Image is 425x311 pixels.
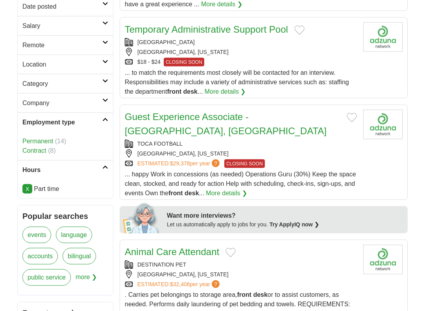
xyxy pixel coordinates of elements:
[22,41,102,50] h2: Remote
[18,16,113,35] a: Salary
[125,270,357,279] div: [GEOGRAPHIC_DATA], [US_STATE]
[125,69,349,95] span: ... to match the requirements most closely will be contacted for an interview. Responsibilities m...
[363,110,403,139] img: Company logo
[22,21,102,31] h2: Salary
[22,227,51,243] a: events
[125,58,357,67] div: $18 - $24
[167,88,181,95] strong: front
[125,261,357,269] div: DESTINATION PET
[125,48,357,56] div: [GEOGRAPHIC_DATA], [US_STATE]
[18,74,113,93] a: Category
[76,269,97,291] span: more ❯
[225,248,236,257] button: Add to favorite jobs
[22,147,46,154] a: Contract
[137,280,221,289] a: ESTIMATED:$32,406per year?
[125,38,357,46] div: [GEOGRAPHIC_DATA]
[270,221,319,228] a: Try ApplyIQ now ❯
[212,159,220,167] span: ?
[294,26,305,35] button: Add to favorite jobs
[164,58,204,67] span: CLOSING SOON
[55,138,66,144] span: (14)
[18,93,113,113] a: Company
[125,171,356,196] span: ... happy Work in concessions (as needed) Operations Guru (30%) Keep the space clean, stocked, an...
[125,111,327,136] a: Guest Experience Associate - [GEOGRAPHIC_DATA], [GEOGRAPHIC_DATA]
[137,159,221,168] a: ESTIMATED:$29,378per year?
[48,147,56,154] span: (8)
[22,2,102,11] h2: Date posted
[125,24,288,35] a: Temporary Administrative Support Pool
[56,227,92,243] a: language
[168,190,183,196] strong: front
[22,184,32,194] a: X
[22,98,102,108] h2: Company
[224,159,265,168] span: CLOSING SOON
[170,160,190,167] span: $29,378
[123,202,161,233] img: apply-iq-scientist.png
[205,87,246,96] a: More details ❯
[22,248,58,265] a: accounts
[363,245,403,274] img: Company logo
[183,88,198,95] strong: desk
[22,210,108,222] h2: Popular searches
[22,184,108,194] li: Part time
[185,190,199,196] strong: desk
[206,189,247,198] a: More details ❯
[125,140,357,148] div: TOCA FOOTBALL
[22,79,102,89] h2: Category
[18,113,113,132] a: Employment type
[22,165,102,175] h2: Hours
[212,280,220,288] span: ?
[125,150,357,158] div: [GEOGRAPHIC_DATA], [US_STATE]
[22,138,53,144] a: Permanent
[237,291,251,298] strong: front
[18,160,113,180] a: Hours
[18,55,113,74] a: Location
[18,35,113,55] a: Remote
[167,220,403,229] div: Let us automatically apply to jobs for you.
[22,269,71,286] a: public service
[167,211,403,220] div: Want more interviews?
[63,248,96,265] a: bilingual
[347,113,357,122] button: Add to favorite jobs
[22,118,102,127] h2: Employment type
[170,281,190,287] span: $32,406
[363,22,403,52] img: Company logo
[253,291,267,298] strong: desk
[22,60,102,69] h2: Location
[125,246,219,257] a: Animal Care Attendant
